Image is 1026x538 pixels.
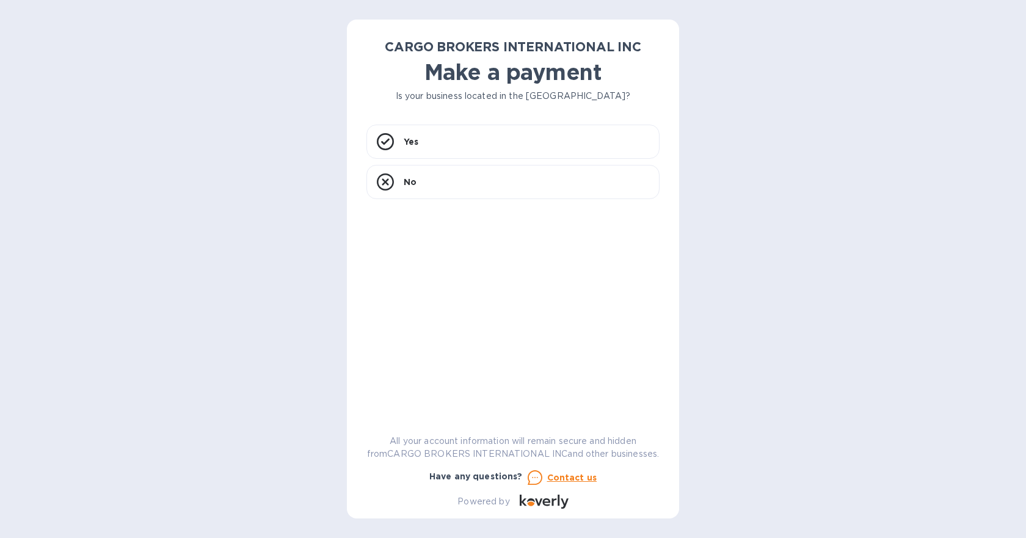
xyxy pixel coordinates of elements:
b: Have any questions? [429,471,523,481]
p: No [404,176,417,188]
b: CARGO BROKERS INTERNATIONAL INC [385,39,641,54]
u: Contact us [547,473,597,482]
p: Is your business located in the [GEOGRAPHIC_DATA]? [366,90,660,103]
p: All your account information will remain secure and hidden from CARGO BROKERS INTERNATIONAL INC a... [366,435,660,460]
p: Powered by [457,495,509,508]
p: Yes [404,136,418,148]
h1: Make a payment [366,59,660,85]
